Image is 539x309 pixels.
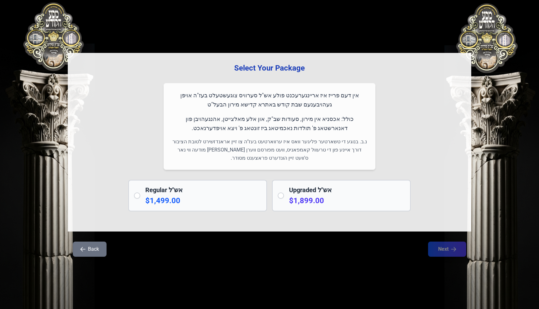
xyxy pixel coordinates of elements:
p: אין דעם פרייז איז אריינגערעכנט פולע אש"ל סערוויס צוגעשטעלט בעז"ה אויפן געהויבענעם שבת קודש באתרא ... [171,91,368,109]
h2: Regular אש"ל [145,186,261,194]
p: $1,499.00 [145,196,261,206]
p: כולל: אכסניא אין מירון, סעודות שב"ק, און אלע מאלצייטן, אהנגעהויבן פון דאנארשטאג פ' תולדות נאכמיטא... [171,114,368,133]
h2: Upgraded אש"ל [289,186,405,194]
p: $1,899.00 [289,196,405,206]
p: נ.ב. בנוגע די טשארטער פליגער וואס איז ערווארטעט בעז"ה צו זיין אראנדזשירט לטובת הציבור דורך איינע ... [171,138,368,162]
button: Back [73,242,107,257]
button: Next [428,242,466,257]
h3: Select Your Package [78,63,461,73]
